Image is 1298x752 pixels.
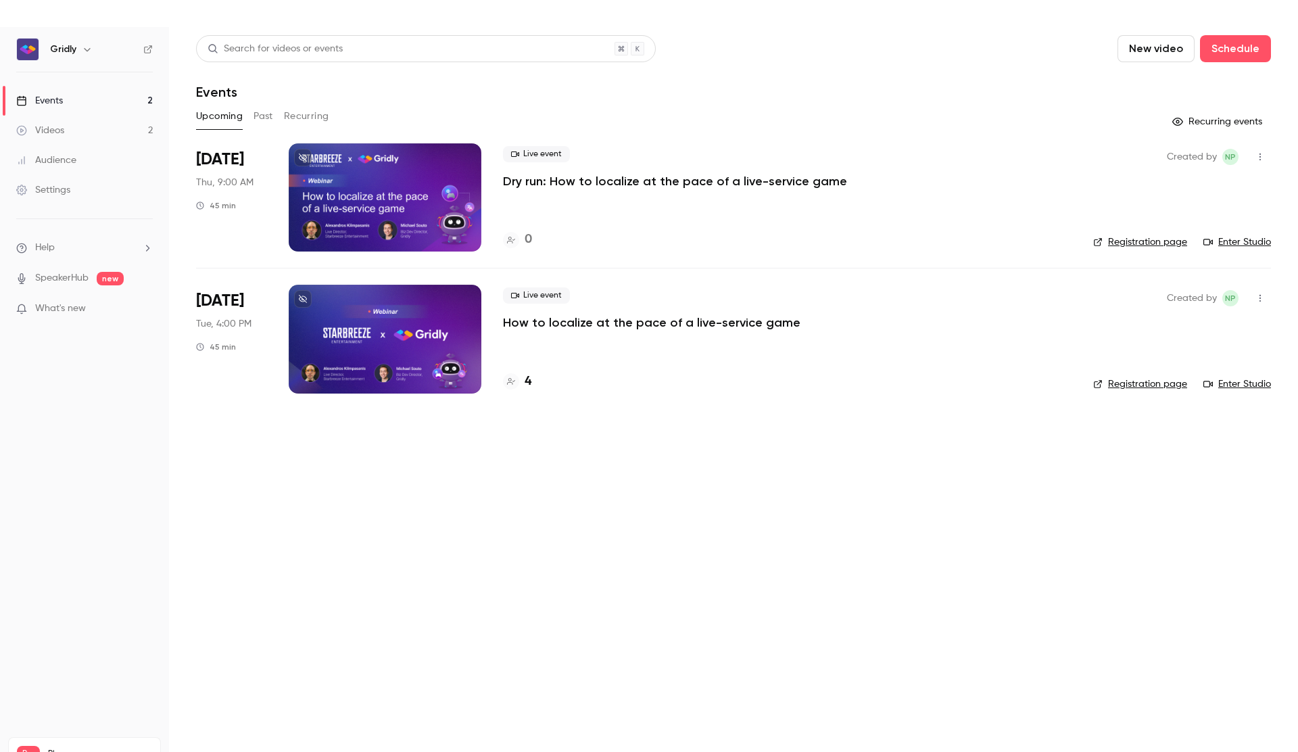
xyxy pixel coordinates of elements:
[1167,149,1217,165] span: Created by
[284,105,329,127] button: Recurring
[149,80,228,89] div: Keywords by Traffic
[503,231,532,249] a: 0
[16,124,64,137] div: Videos
[254,105,273,127] button: Past
[1200,35,1271,62] button: Schedule
[17,39,39,60] img: Gridly
[503,314,800,331] a: How to localize at the pace of a live-service game
[1225,149,1236,165] span: NP
[196,290,244,312] span: [DATE]
[22,22,32,32] img: logo_orange.svg
[35,271,89,285] a: SpeakerHub
[503,146,570,162] span: Live event
[196,149,244,170] span: [DATE]
[1117,35,1195,62] button: New video
[503,173,847,189] a: Dry run: How to localize at the pace of a live-service game
[196,200,236,211] div: 45 min
[1222,149,1239,165] span: Ngan Phan
[196,285,267,393] div: Sep 16 Tue, 4:00 PM (Europe/Stockholm)
[503,373,531,391] a: 4
[37,78,47,89] img: tab_domain_overview_orange.svg
[16,183,70,197] div: Settings
[16,154,76,167] div: Audience
[196,342,236,352] div: 45 min
[525,231,532,249] h4: 0
[196,105,243,127] button: Upcoming
[135,78,145,89] img: tab_keywords_by_traffic_grey.svg
[1222,290,1239,306] span: Ngan Phan
[525,373,531,391] h4: 4
[1225,290,1236,306] span: NP
[16,94,63,108] div: Events
[97,272,124,285] span: new
[196,84,237,100] h1: Events
[208,42,343,56] div: Search for videos or events
[1203,235,1271,249] a: Enter Studio
[38,22,66,32] div: v 4.0.25
[1093,377,1187,391] a: Registration page
[1093,235,1187,249] a: Registration page
[1166,111,1271,133] button: Recurring events
[35,35,149,46] div: Domain: [DOMAIN_NAME]
[35,241,55,255] span: Help
[1167,290,1217,306] span: Created by
[196,143,267,252] div: Sep 11 Thu, 9:00 AM (Europe/Stockholm)
[16,241,153,255] li: help-dropdown-opener
[51,80,121,89] div: Domain Overview
[196,317,251,331] span: Tue, 4:00 PM
[196,176,254,189] span: Thu, 9:00 AM
[1203,377,1271,391] a: Enter Studio
[50,43,76,56] h6: Gridly
[22,35,32,46] img: website_grey.svg
[35,302,86,316] span: What's new
[503,287,570,304] span: Live event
